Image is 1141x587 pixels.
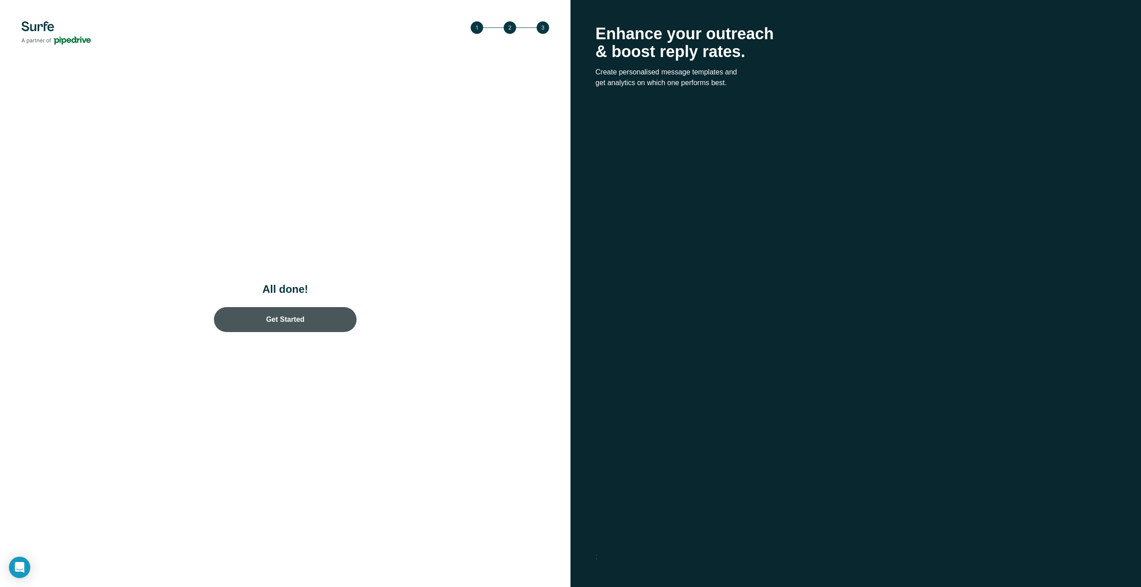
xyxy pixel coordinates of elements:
p: Enhance your outreach [595,25,1116,43]
img: Surfe's logo [21,21,91,45]
img: Step 3 [471,21,549,34]
h1: All done! [196,282,374,296]
div: Open Intercom Messenger [9,557,30,578]
p: Create personalised message templates and [595,67,1116,78]
p: & boost reply rates. [595,43,1116,61]
a: Get Started [214,307,357,332]
p: get analytics on which one performs best. [595,78,1116,88]
iframe: YouTube video player [713,233,998,407]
